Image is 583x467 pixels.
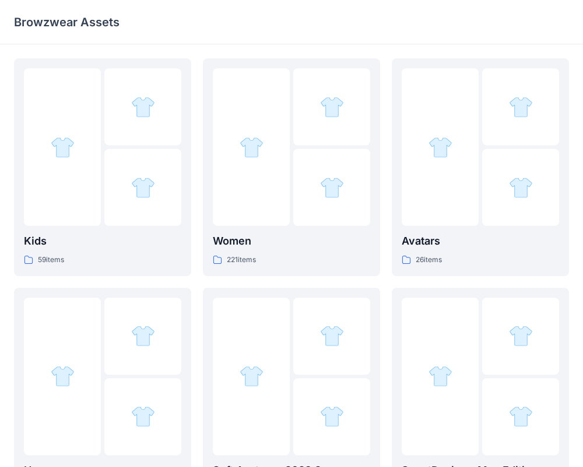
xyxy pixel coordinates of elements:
[320,176,344,200] img: folder 3
[429,364,452,388] img: folder 1
[14,14,120,30] p: Browzwear Assets
[429,135,452,159] img: folder 1
[131,95,155,119] img: folder 2
[509,405,533,428] img: folder 3
[320,405,344,428] img: folder 3
[38,254,64,266] p: 59 items
[203,58,380,276] a: folder 1folder 2folder 3Women221items
[240,364,264,388] img: folder 1
[51,364,75,388] img: folder 1
[509,176,533,200] img: folder 3
[227,254,256,266] p: 221 items
[131,405,155,428] img: folder 3
[240,135,264,159] img: folder 1
[51,135,75,159] img: folder 1
[131,176,155,200] img: folder 3
[509,95,533,119] img: folder 2
[392,58,569,276] a: folder 1folder 2folder 3Avatars26items
[24,233,181,249] p: Kids
[213,233,370,249] p: Women
[509,324,533,348] img: folder 2
[14,58,191,276] a: folder 1folder 2folder 3Kids59items
[320,95,344,119] img: folder 2
[416,254,442,266] p: 26 items
[131,324,155,348] img: folder 2
[402,233,559,249] p: Avatars
[320,324,344,348] img: folder 2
